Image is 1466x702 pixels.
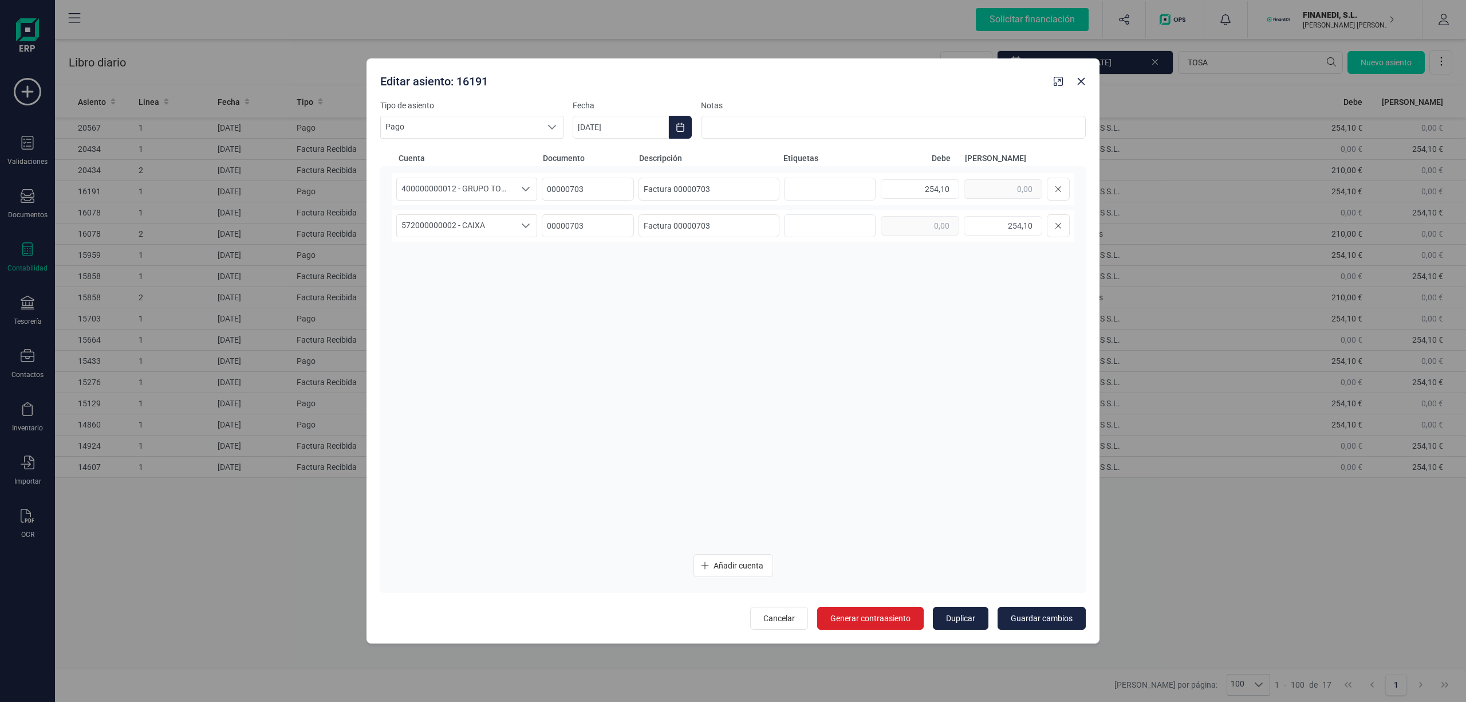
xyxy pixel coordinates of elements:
[693,554,773,577] button: Añadir cuenta
[998,607,1086,630] button: Guardar cambios
[881,216,959,236] input: 0,00
[714,560,763,571] span: Añadir cuenta
[964,179,1042,199] input: 0,00
[573,100,692,111] label: Fecha
[399,152,538,164] span: Cuenta
[515,178,537,200] div: Seleccione una cuenta
[881,179,959,199] input: 0,00
[380,100,563,111] label: Tipo de asiento
[543,152,635,164] span: Documento
[964,216,1042,236] input: 0,00
[817,607,924,630] button: Generar contraasiento
[1011,613,1073,624] span: Guardar cambios
[933,607,988,630] button: Duplicar
[397,215,515,237] span: 572000000002 - CAIXA
[376,69,1049,89] div: Editar asiento: 16191
[763,613,795,624] span: Cancelar
[946,613,975,624] span: Duplicar
[381,116,541,138] span: Pago
[955,152,1026,164] span: [PERSON_NAME]
[397,178,515,200] span: 400000000012 - GRUPO TOSA INGENIEROS S.L.
[880,152,951,164] span: Debe
[830,613,911,624] span: Generar contraasiento
[701,100,1086,111] label: Notas
[515,215,537,237] div: Seleccione una cuenta
[750,607,808,630] button: Cancelar
[639,152,779,164] span: Descripción
[783,152,875,164] span: Etiquetas
[669,116,692,139] button: Choose Date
